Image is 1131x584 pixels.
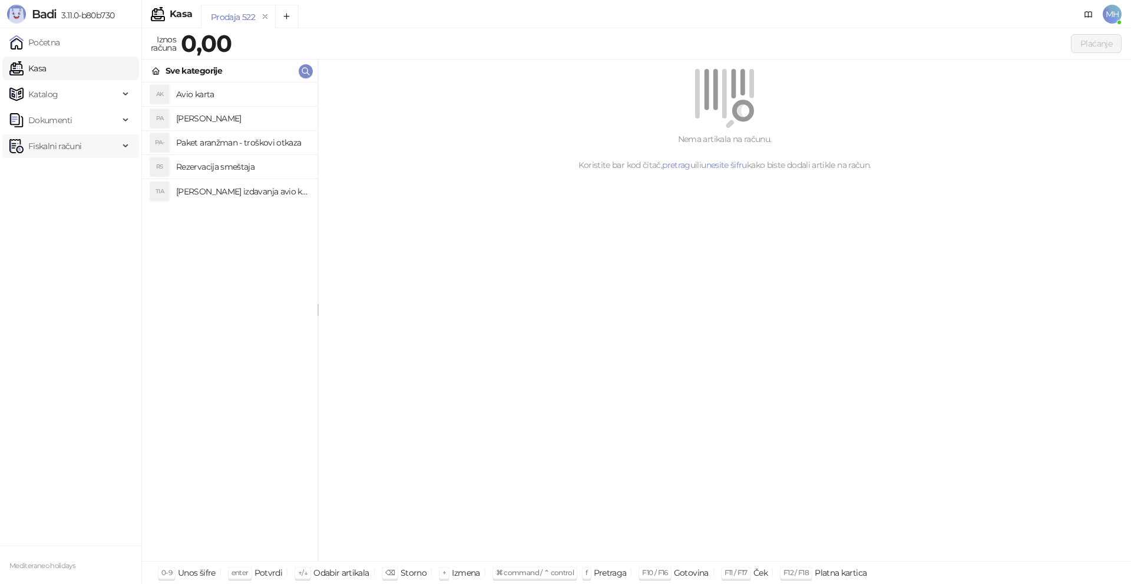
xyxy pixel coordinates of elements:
span: F12 / F18 [783,568,809,577]
strong: 0,00 [181,29,232,58]
div: RS [150,157,169,176]
img: Logo [7,5,26,24]
div: Kasa [170,9,192,19]
h4: [PERSON_NAME] izdavanja avio karta [176,182,308,201]
div: Platna kartica [815,565,867,580]
div: grid [142,83,318,561]
div: Prodaja 522 [211,11,255,24]
div: Potvrdi [254,565,283,580]
div: Izmena [452,565,479,580]
span: 3.11.0-b80b730 [57,10,114,21]
a: Dokumentacija [1079,5,1098,24]
div: Storno [401,565,426,580]
div: AK [150,85,169,104]
span: Dokumenti [28,108,72,132]
button: Add tab [275,5,299,28]
h4: [PERSON_NAME] [176,109,308,128]
h4: Rezervacija smeštaja [176,157,308,176]
div: PA- [150,133,169,152]
div: PA [150,109,169,128]
small: Mediteraneo holidays [9,562,75,570]
h4: Paket aranžman - troškovi otkaza [176,133,308,152]
div: Pretraga [594,565,627,580]
span: MH [1103,5,1122,24]
a: Početna [9,31,60,54]
span: F10 / F16 [642,568,667,577]
span: F11 / F17 [725,568,748,577]
div: Ček [753,565,768,580]
span: ⌫ [385,568,395,577]
div: Iznos računa [148,32,178,55]
span: Badi [32,7,57,21]
span: ⌘ command / ⌃ control [496,568,574,577]
h4: Avio karta [176,85,308,104]
button: remove [257,12,273,22]
a: pretragu [662,160,695,170]
div: Gotovina [674,565,709,580]
div: Unos šifre [178,565,216,580]
span: Fiskalni računi [28,134,81,158]
a: unesite šifru [701,160,747,170]
span: enter [232,568,249,577]
div: Sve kategorije [166,64,222,77]
button: Plaćanje [1071,34,1122,53]
span: ↑/↓ [298,568,307,577]
span: 0-9 [161,568,172,577]
div: Odabir artikala [313,565,369,580]
span: Katalog [28,83,58,106]
span: + [442,568,446,577]
span: f [586,568,587,577]
div: Nema artikala na računu. Koristite bar kod čitač, ili kako biste dodali artikle na račun. [332,133,1117,171]
a: Kasa [9,57,46,80]
div: TIA [150,182,169,201]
